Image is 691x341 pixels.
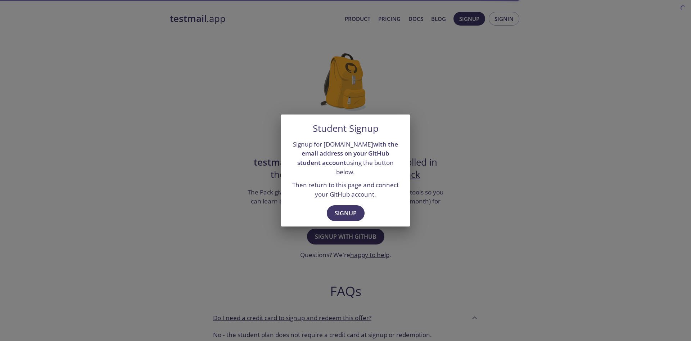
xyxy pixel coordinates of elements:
h5: Student Signup [313,123,379,134]
p: Signup for [DOMAIN_NAME] using the button below. [289,140,402,177]
button: Signup [327,205,365,221]
span: Signup [335,208,357,218]
p: Then return to this page and connect your GitHub account. [289,180,402,199]
strong: with the email address on your GitHub student account [297,140,398,167]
